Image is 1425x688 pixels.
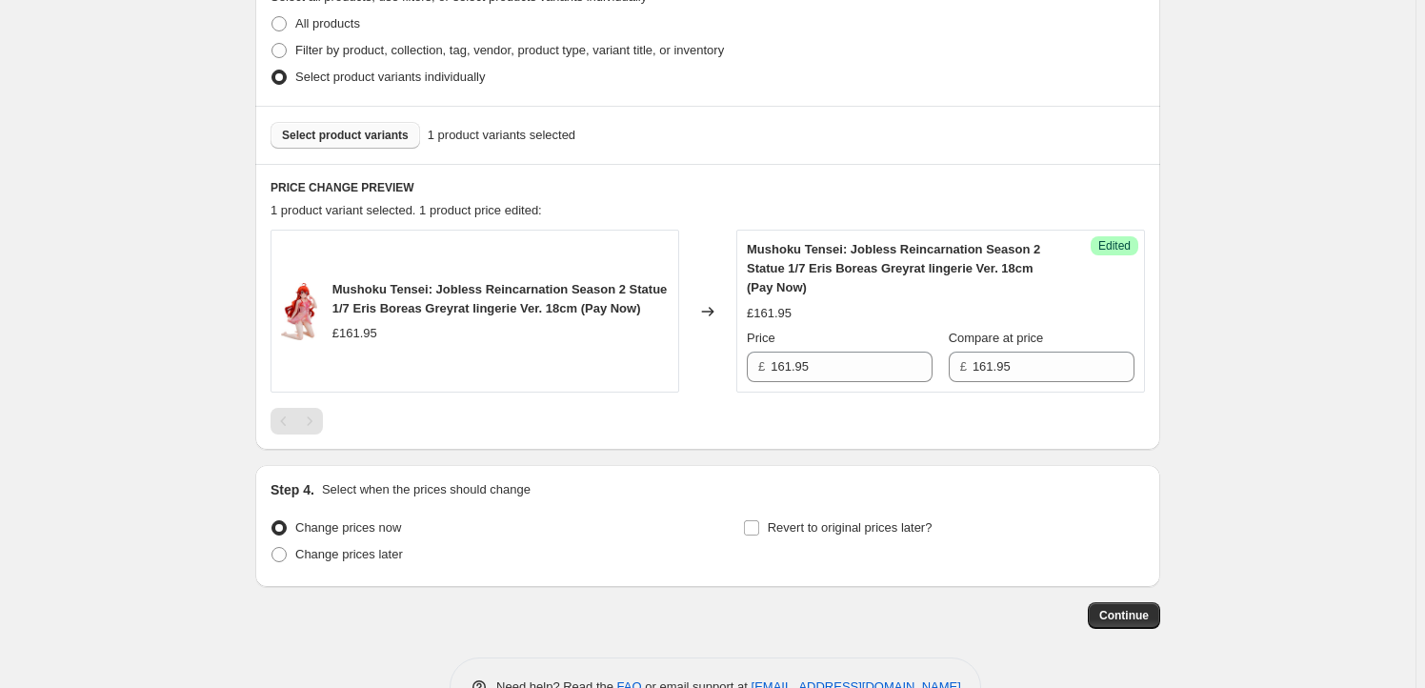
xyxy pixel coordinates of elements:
[747,242,1040,294] span: Mushoku Tensei: Jobless Reincarnation Season 2 Statue 1/7 Eris Boreas Greyrat lingerie Ver. 18cm ...
[768,520,933,535] span: Revert to original prices later?
[282,128,409,143] span: Select product variants
[295,70,485,84] span: Select product variants individually
[747,331,775,345] span: Price
[1099,608,1149,623] span: Continue
[295,520,401,535] span: Change prices now
[295,43,724,57] span: Filter by product, collection, tag, vendor, product type, variant title, or inventory
[332,282,668,315] span: Mushoku Tensei: Jobless Reincarnation Season 2 Statue 1/7 Eris Boreas Greyrat lingerie Ver. 18cm ...
[1098,238,1131,253] span: Edited
[332,326,377,340] span: £161.95
[428,126,575,145] span: 1 product variants selected
[271,203,542,217] span: 1 product variant selected. 1 product price edited:
[271,408,323,435] nav: Pagination
[747,306,792,320] span: £161.95
[949,331,1044,345] span: Compare at price
[281,283,317,340] img: x_kad80807_80x.jpg
[271,122,420,149] button: Select product variants
[295,547,403,561] span: Change prices later
[271,480,314,499] h2: Step 4.
[295,16,360,30] span: All products
[271,180,1145,195] h6: PRICE CHANGE PREVIEW
[1088,602,1160,629] button: Continue
[322,480,531,499] p: Select when the prices should change
[758,359,765,374] span: £
[960,359,967,374] span: £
